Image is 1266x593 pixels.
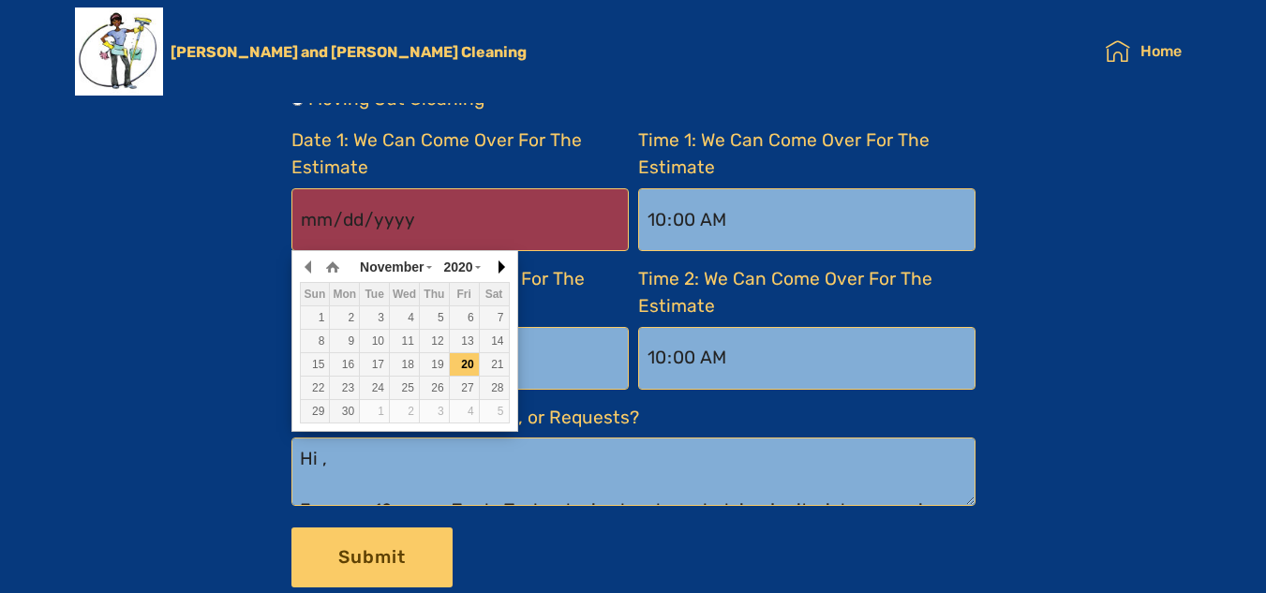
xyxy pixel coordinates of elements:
div: 22 [301,379,330,396]
div: 14 [480,333,509,349]
div: 3 [360,309,389,326]
th: Wed [390,283,420,306]
img: Mobirise [75,7,163,96]
a: [PERSON_NAME] and [PERSON_NAME] Cleaning [171,43,557,61]
div: 8 [301,333,330,349]
th: Sat [479,283,509,306]
div: 21 [480,356,509,373]
div: 11 [390,333,419,349]
label: Time 1: We Can Come Over For The Estimate [638,127,976,182]
div: 1 [360,403,389,420]
div: 13 [450,333,479,349]
a: Home [1106,34,1181,69]
div: 4 [390,309,419,326]
div: 2 [330,309,359,326]
div: 12 [420,333,449,349]
div: 29 [301,403,330,420]
div: 2 [390,403,419,420]
div: 25 [390,379,419,396]
div: 17 [360,356,389,373]
span: 2020 [443,259,472,274]
div: 5 [420,309,449,326]
div: 9 [330,333,359,349]
div: 23 [330,379,359,396]
div: 19 [420,356,449,373]
th: Tue [360,283,390,306]
div: 6 [450,309,479,326]
div: 20 [450,356,479,373]
th: Thu [419,283,449,306]
div: 3 [420,403,449,420]
th: Mon [330,283,360,306]
div: 10 [360,333,389,349]
div: 16 [330,356,359,373]
div: 27 [450,379,479,396]
th: Sun [300,283,330,306]
div: 1 [301,309,330,326]
div: 18 [390,356,419,373]
th: Fri [449,283,479,306]
div: 30 [330,403,359,420]
button: Submit [291,527,453,588]
div: 15 [301,356,330,373]
label: Time 2: We Can Come Over For The Estimate [638,266,976,320]
span: November [360,259,424,274]
div: 26 [420,379,449,396]
div: 4 [450,403,479,420]
label: Date 1: We Can Come Over For The Estimate [291,127,629,182]
div: 7 [480,309,509,326]
div: 28 [480,379,509,396]
div: 24 [360,379,389,396]
div: 5 [480,403,509,420]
